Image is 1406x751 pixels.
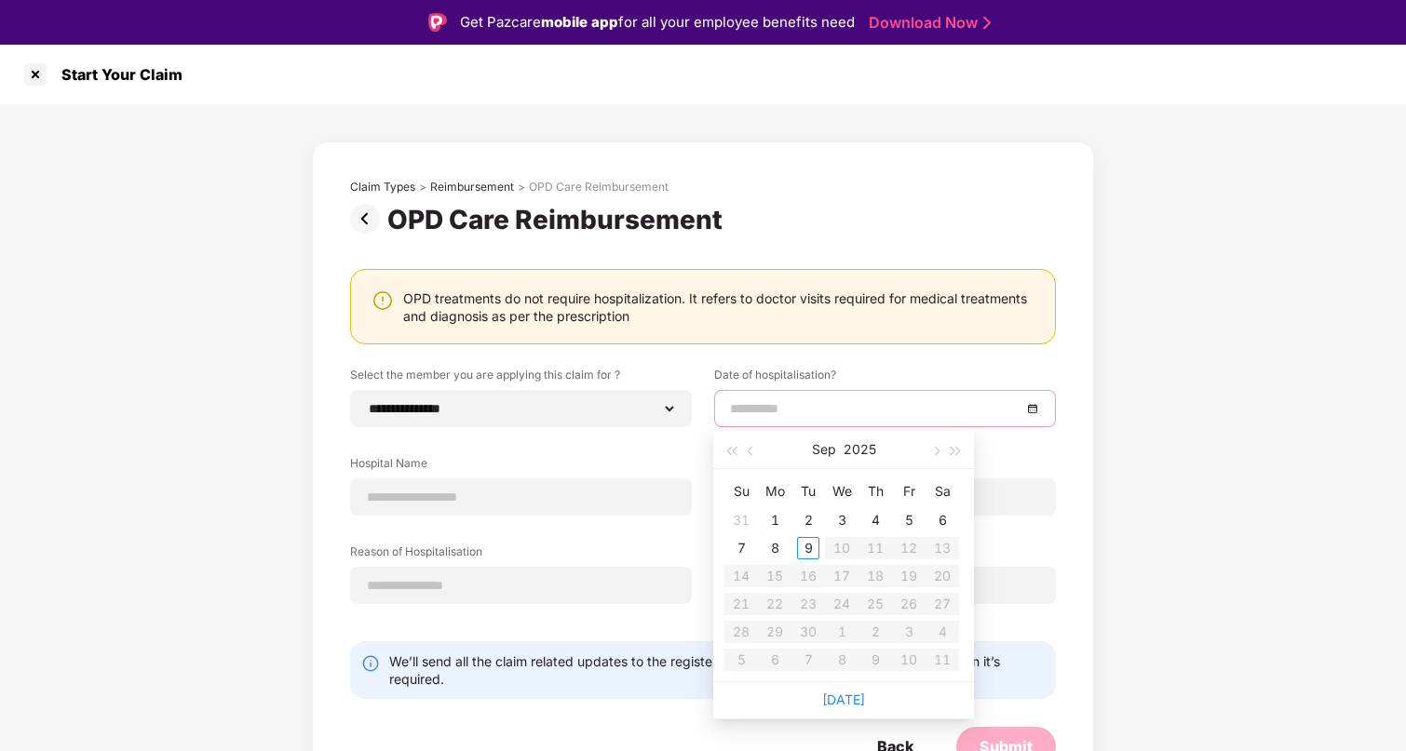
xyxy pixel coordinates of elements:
[858,506,892,534] td: 2025-09-04
[931,509,953,531] div: 6
[844,431,876,468] button: 2025
[419,180,426,194] div: >
[858,476,892,506] th: Th
[764,537,786,559] div: 8
[387,204,730,235] div: OPD Care Reimbursement
[350,204,387,234] img: svg+xml;base64,PHN2ZyBpZD0iUHJldi0zMngzMiIgeG1sbnM9Imh0dHA6Ly93d3cudzMub3JnLzIwMDAvc3ZnIiB3aWR0aD...
[428,13,447,32] img: Logo
[758,506,791,534] td: 2025-09-01
[983,13,991,33] img: Stroke
[529,180,669,194] div: OPD Care Reimbursement
[812,431,836,468] button: Sep
[892,506,926,534] td: 2025-09-05
[389,652,1045,688] div: We’ll send all the claim related updates to the registered mobile number/email and call only when...
[758,534,791,562] td: 2025-09-08
[430,180,514,194] div: Reimbursement
[724,506,758,534] td: 2025-08-31
[361,654,380,673] img: svg+xml;base64,PHN2ZyBpZD0iSW5mby0yMHgyMCIgeG1sbnM9Imh0dHA6Ly93d3cudzMub3JnLzIwMDAvc3ZnIiB3aWR0aD...
[797,509,819,531] div: 2
[825,506,858,534] td: 2025-09-03
[825,476,858,506] th: We
[350,180,415,194] div: Claim Types
[403,289,1036,325] div: OPD treatments do not require hospitalization. It refers to doctor visits required for medical tr...
[758,476,791,506] th: Mo
[791,476,825,506] th: Tu
[791,534,825,562] td: 2025-09-09
[898,509,920,531] div: 5
[350,367,692,390] label: Select the member you are applying this claim for ?
[541,13,618,31] strong: mobile app
[730,509,752,531] div: 31
[460,11,855,34] div: Get Pazcare for all your employee benefits need
[714,367,1056,390] label: Date of hospitalisation?
[350,543,692,567] label: Reason of Hospitalisation
[791,506,825,534] td: 2025-09-02
[926,476,959,506] th: Sa
[797,537,819,559] div: 9
[764,509,786,531] div: 1
[350,455,692,478] label: Hospital Name
[724,476,758,506] th: Su
[892,476,926,506] th: Fr
[372,289,394,312] img: svg+xml;base64,PHN2ZyBpZD0iV2FybmluZ18tXzI0eDI0IiBkYXRhLW5hbWU9Ildhcm5pbmcgLSAyNHgyNCIgeG1sbnM9Im...
[518,180,525,194] div: >
[822,691,865,707] a: [DATE]
[831,509,853,531] div: 3
[864,509,886,531] div: 4
[869,13,985,33] a: Download Now
[926,506,959,534] td: 2025-09-06
[50,65,183,84] div: Start Your Claim
[730,537,752,559] div: 7
[724,534,758,562] td: 2025-09-07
